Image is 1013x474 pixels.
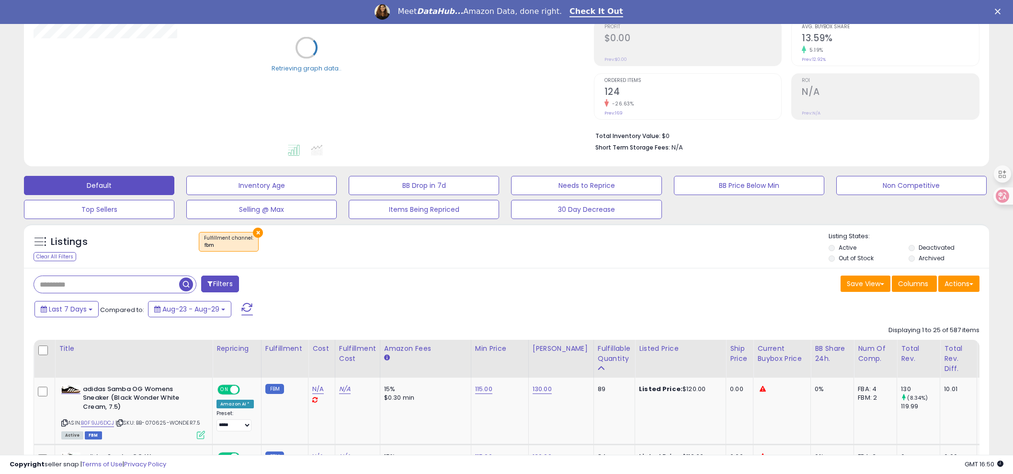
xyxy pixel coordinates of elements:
[598,385,627,393] div: 89
[312,344,331,354] div: Cost
[802,78,979,83] span: ROI
[901,344,936,364] div: Total Rev.
[888,326,979,335] div: Displaying 1 to 25 of 587 items
[604,110,623,116] small: Prev: 169
[802,33,979,46] h2: 13.59%
[272,64,341,73] div: Retrieving graph data..
[604,33,782,46] h2: $0.00
[815,344,850,364] div: BB Share 24h.
[265,384,284,394] small: FBM
[384,344,467,354] div: Amazon Fees
[186,176,337,195] button: Inventory Age
[901,385,940,393] div: 130
[34,301,99,317] button: Last 7 Days
[919,254,945,262] label: Archived
[51,235,88,249] h5: Listings
[10,460,45,469] strong: Copyright
[802,110,820,116] small: Prev: N/A
[49,304,87,314] span: Last 7 Days
[216,400,254,408] div: Amazon AI *
[384,385,464,393] div: 15%
[186,200,337,219] button: Selling @ Max
[938,276,979,292] button: Actions
[839,254,874,262] label: Out of Stock
[533,344,590,354] div: [PERSON_NAME]
[802,57,826,62] small: Prev: 12.92%
[218,385,230,393] span: ON
[604,86,782,99] h2: 124
[61,385,205,438] div: ASIN:
[639,385,718,393] div: $120.00
[944,385,969,393] div: 10.01
[204,242,253,249] div: fbm
[81,419,114,427] a: B0F9JJ6DCJ
[148,301,231,317] button: Aug-23 - Aug-29
[858,385,889,393] div: FBA: 4
[339,384,351,394] a: N/A
[100,305,144,314] span: Compared to:
[944,344,973,374] div: Total Rev. Diff.
[841,276,890,292] button: Save View
[595,143,670,151] b: Short Term Storage Fees:
[253,228,263,238] button: ×
[639,344,722,354] div: Listed Price
[672,143,683,152] span: N/A
[10,460,166,469] div: seller snap | |
[533,384,552,394] a: 130.00
[162,304,219,314] span: Aug-23 - Aug-29
[815,385,846,393] div: 0%
[85,431,102,439] span: FBM
[349,176,499,195] button: BB Drop in 7d
[604,78,782,83] span: Ordered Items
[24,200,174,219] button: Top Sellers
[965,460,1003,469] span: 2025-09-6 16:50 GMT
[730,385,746,393] div: 0.00
[82,460,123,469] a: Terms of Use
[216,344,257,354] div: Repricing
[806,46,823,54] small: 5.19%
[239,385,254,393] span: OFF
[829,232,989,241] p: Listing States:
[802,24,979,30] span: Avg. Buybox Share
[312,384,324,394] a: N/A
[124,460,166,469] a: Privacy Policy
[417,7,463,16] i: DataHub...
[674,176,824,195] button: BB Price Below Min
[598,344,631,364] div: Fulfillable Quantity
[569,7,623,17] a: Check It Out
[836,176,987,195] button: Non Competitive
[892,276,937,292] button: Columns
[24,176,174,195] button: Default
[898,279,928,289] span: Columns
[609,100,634,107] small: -26.63%
[802,86,979,99] h2: N/A
[595,129,972,141] li: $0
[511,176,661,195] button: Needs to Reprice
[375,4,390,20] img: Profile image for Georgie
[61,385,80,393] img: 41ENHF0RXLL._SL40_.jpg
[115,419,200,427] span: | SKU: BB-070625-WONDER7.5
[595,132,660,140] b: Total Inventory Value:
[83,385,199,414] b: adidas Samba OG Womens Sneaker (Black Wonder White Cream, 7.5)
[339,344,376,364] div: Fulfillment Cost
[901,402,940,411] div: 119.99
[995,9,1004,14] div: Close
[204,234,253,249] span: Fulfillment channel :
[757,344,807,364] div: Current Buybox Price
[858,393,889,402] div: FBM: 2
[201,276,239,292] button: Filters
[384,354,390,362] small: Amazon Fees.
[265,344,304,354] div: Fulfillment
[907,394,928,402] small: (8.34%)
[216,410,254,431] div: Preset:
[384,393,464,402] div: $0.30 min
[919,243,955,252] label: Deactivated
[398,7,562,16] div: Meet Amazon Data, done right.
[61,431,83,439] span: All listings currently available for purchase on Amazon
[475,384,492,394] a: 115.00
[639,384,683,393] b: Listed Price:
[59,344,208,354] div: Title
[511,200,661,219] button: 30 Day Decrease
[858,344,893,364] div: Num of Comp.
[34,252,76,261] div: Clear All Filters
